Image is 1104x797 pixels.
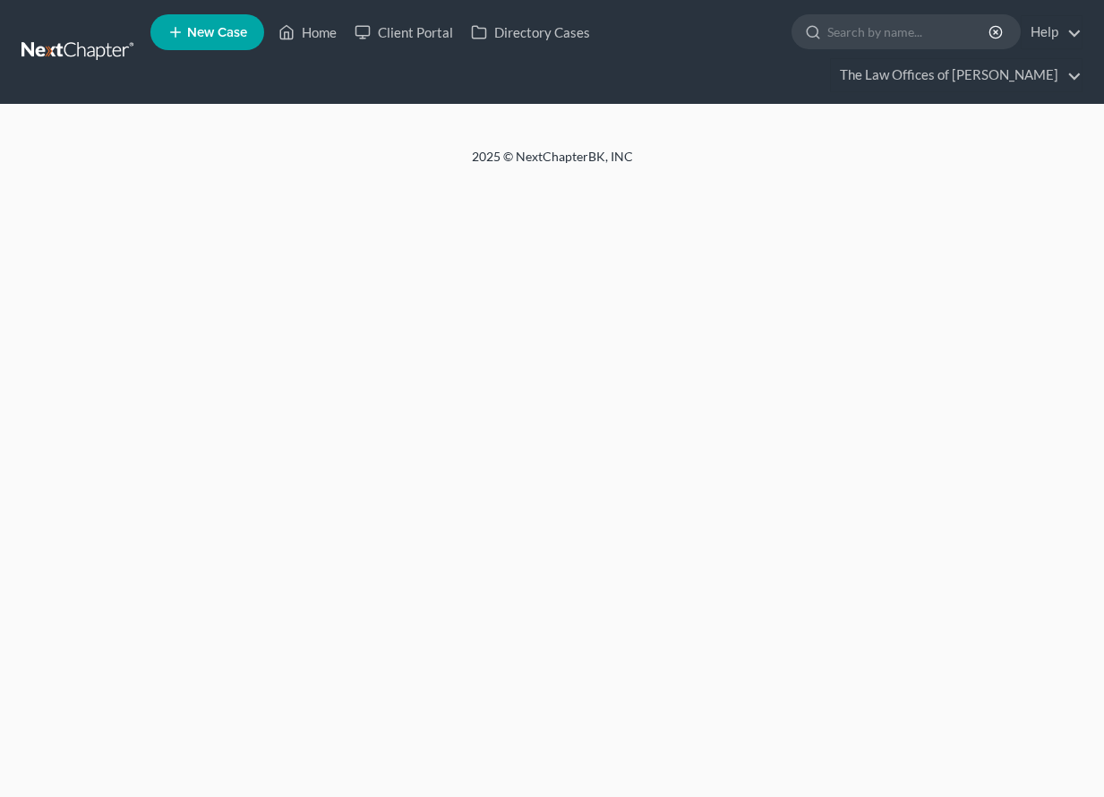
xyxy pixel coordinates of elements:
a: Home [270,16,346,48]
a: The Law Offices of [PERSON_NAME] [831,59,1082,91]
span: New Case [187,26,247,39]
a: Client Portal [346,16,462,48]
div: 2025 © NextChapterBK, INC [42,148,1063,180]
input: Search by name... [827,15,991,48]
a: Directory Cases [462,16,599,48]
a: Help [1022,16,1082,48]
